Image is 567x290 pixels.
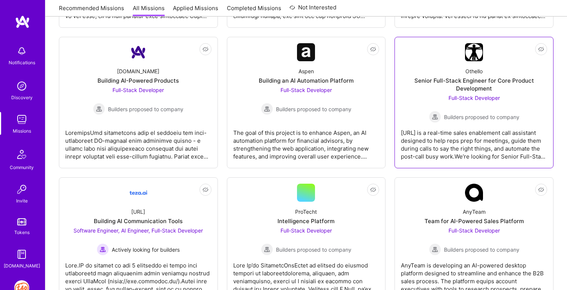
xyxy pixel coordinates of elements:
[463,208,486,216] div: AnyTeam
[465,184,483,202] img: Company Logo
[370,187,376,193] i: icon EyeClosed
[4,262,40,270] div: [DOMAIN_NAME]
[15,15,30,29] img: logo
[202,46,208,52] i: icon EyeClosed
[9,59,35,66] div: Notifications
[131,208,145,216] div: [URL]
[129,43,147,61] img: Company Logo
[289,3,336,17] a: Not Interested
[280,227,332,234] span: Full-Stack Developer
[444,246,519,254] span: Builders proposed to company
[73,227,203,234] span: Software Engineer, AI Engineer, Full-Stack Developer
[108,105,183,113] span: Builders proposed to company
[133,4,165,17] a: All Missions
[298,67,314,75] div: Aspen
[429,111,441,123] img: Builders proposed to company
[173,4,218,17] a: Applied Missions
[261,103,273,115] img: Builders proposed to company
[14,247,29,262] img: guide book
[259,77,354,85] div: Building an AI Automation Platform
[16,197,28,205] div: Invite
[370,46,376,52] i: icon EyeClosed
[14,44,29,59] img: bell
[112,87,164,93] span: Full-Stack Developer
[465,67,483,75] div: Othello
[13,145,31,163] img: Community
[401,77,547,92] div: Senior Full-Stack Engineer for Core Product Development
[401,123,547,160] div: [URL] is a real-time sales enablement call assistant designed to help reps prep for meetings, gui...
[401,43,547,162] a: Company LogoOthelloSenior Full-Stack Engineer for Core Product DevelopmentFull-Stack Developer Bu...
[538,46,544,52] i: icon EyeClosed
[233,43,379,162] a: Company LogoAspenBuilding an AI Automation PlatformFull-Stack Developer Builders proposed to comp...
[11,94,33,101] div: Discovery
[14,112,29,127] img: teamwork
[465,43,483,61] img: Company Logo
[297,43,315,61] img: Company Logo
[129,184,147,202] img: Company Logo
[14,228,30,236] div: Tokens
[444,113,519,121] span: Builders proposed to company
[117,67,159,75] div: [DOMAIN_NAME]
[276,105,351,113] span: Builders proposed to company
[429,243,441,255] img: Builders proposed to company
[93,103,105,115] img: Builders proposed to company
[14,79,29,94] img: discovery
[97,77,179,85] div: Building AI-Powered Products
[277,217,334,225] div: Intelligence Platform
[538,187,544,193] i: icon EyeClosed
[233,123,379,160] div: The goal of this project is to enhance Aspen, an AI automation platform for financial advisors, b...
[65,43,211,162] a: Company Logo[DOMAIN_NAME]Building AI-Powered ProductsFull-Stack Developer Builders proposed to co...
[112,246,180,254] span: Actively looking for builders
[65,123,211,160] div: LoremipsUmd sitametcons adip el seddoeiu tem inci-utlaboreet DO-magnaal enim adminimve quisno - e...
[276,246,351,254] span: Builders proposed to company
[295,208,317,216] div: ProTecht
[227,4,281,17] a: Completed Missions
[97,243,109,255] img: Actively looking for builders
[17,218,26,225] img: tokens
[59,4,124,17] a: Recommended Missions
[424,217,524,225] div: Team for AI-Powered Sales Platform
[202,187,208,193] i: icon EyeClosed
[261,243,273,255] img: Builders proposed to company
[280,87,332,93] span: Full-Stack Developer
[94,217,183,225] div: Building AI Communication Tools
[14,182,29,197] img: Invite
[13,127,31,135] div: Missions
[448,95,500,101] span: Full-Stack Developer
[448,227,500,234] span: Full-Stack Developer
[10,163,34,171] div: Community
